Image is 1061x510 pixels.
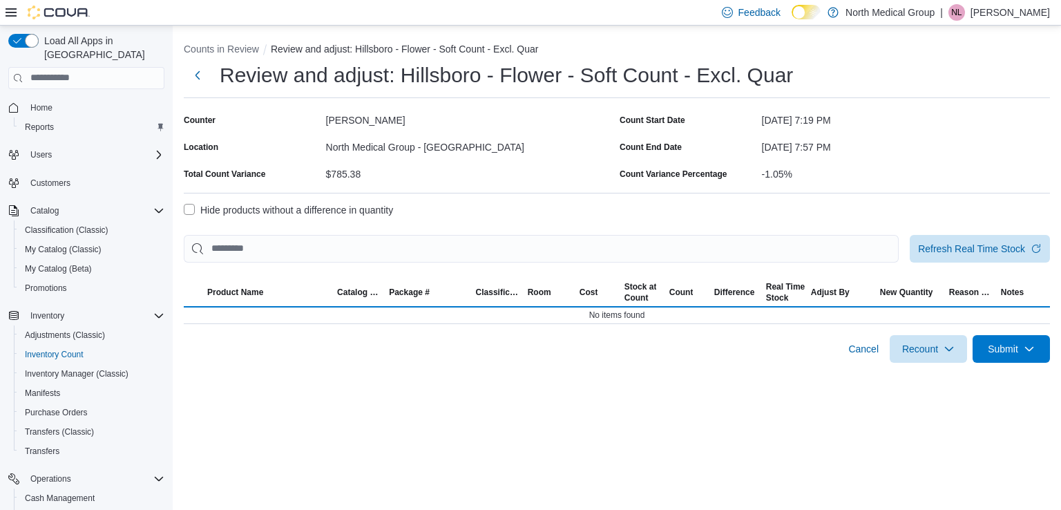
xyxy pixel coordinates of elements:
a: Adjustments (Classic) [19,327,111,343]
button: Refresh Real Time Stock [910,235,1050,263]
div: North Medical Group - [GEOGRAPHIC_DATA] [326,136,614,153]
nav: An example of EuiBreadcrumbs [184,42,1050,59]
span: Inventory [25,308,164,324]
span: Inventory Count [25,349,84,360]
input: Dark Mode [792,5,821,19]
button: Transfers [14,442,170,461]
button: Classification [473,284,525,301]
button: Count [667,284,711,301]
button: My Catalog (Beta) [14,259,170,278]
span: Cancel [848,342,879,356]
div: New Quantity [880,287,933,298]
span: Transfers (Classic) [25,426,94,437]
span: Load All Apps in [GEOGRAPHIC_DATA] [39,34,164,62]
button: Promotions [14,278,170,298]
a: Reports [19,119,59,135]
button: Catalog [25,202,64,219]
a: Inventory Count [19,346,89,363]
button: Inventory [25,308,70,324]
span: Inventory Count [19,346,164,363]
span: Refresh Real Time Stock [918,242,1025,256]
button: Submit [973,335,1050,363]
span: My Catalog (Beta) [25,263,92,274]
button: Home [3,97,170,117]
button: Catalog [3,201,170,220]
button: Manifests [14,384,170,403]
span: Transfers (Classic) [19,424,164,440]
span: Home [30,102,52,113]
button: Cash Management [14,489,170,508]
a: Inventory Manager (Classic) [19,366,134,382]
span: Operations [25,471,164,487]
span: Recount [902,342,938,356]
span: No items found [589,310,645,321]
button: My Catalog (Classic) [14,240,170,259]
div: Count [624,292,657,303]
label: Location [184,142,218,153]
button: Adjustments (Classic) [14,325,170,345]
span: NL [951,4,962,21]
button: Inventory Count [14,345,170,364]
button: Transfers (Classic) [14,422,170,442]
span: Cash Management [25,493,95,504]
span: Purchase Orders [19,404,164,421]
span: Notes [1001,287,1024,298]
span: Inventory [30,310,64,321]
span: Difference [714,287,755,298]
a: My Catalog (Beta) [19,261,97,277]
label: Counter [184,115,216,126]
a: Purchase Orders [19,404,93,421]
span: Customers [25,174,164,191]
span: Stock at Count [624,281,657,303]
a: Classification (Classic) [19,222,114,238]
a: Customers [25,175,76,191]
button: Cost [577,284,622,301]
button: Next [184,62,211,89]
div: [DATE] 7:57 PM [762,136,1050,153]
a: Promotions [19,280,73,296]
button: Operations [25,471,77,487]
button: Difference [711,284,763,301]
span: Real Time Stock [766,281,805,303]
a: Home [25,100,58,116]
span: Reports [25,122,54,133]
span: Product Name [207,287,263,298]
span: Inventory Manager (Classic) [25,368,128,379]
span: Feedback [738,6,781,19]
a: Manifests [19,385,66,402]
a: Transfers (Classic) [19,424,99,440]
span: Promotions [25,283,67,294]
a: Cash Management [19,490,100,507]
label: Count End Date [620,142,682,153]
span: Classification (Classic) [19,222,164,238]
button: Package # [386,284,472,301]
button: Stock atCount [622,278,667,306]
button: Catalog SKU [334,284,386,301]
span: Catalog [25,202,164,219]
button: Inventory [3,306,170,325]
button: Users [3,145,170,164]
span: My Catalog (Classic) [19,241,164,258]
div: [PERSON_NAME] [326,109,614,126]
span: My Catalog (Classic) [25,244,102,255]
span: Adjustments (Classic) [19,327,164,343]
button: Product Name [204,284,334,301]
a: My Catalog (Classic) [19,241,107,258]
h1: Review and adjust: Hillsboro - Flower - Soft Count - Excl. Quar [220,62,793,89]
span: Promotions [19,280,164,296]
span: Customers [30,178,70,189]
span: Purchase Orders [25,407,88,418]
span: Reason Code [949,287,995,298]
span: Users [25,147,164,163]
p: North Medical Group [845,4,935,21]
span: Submit [988,342,1018,356]
span: Transfers [19,443,164,460]
div: Total Count Variance [184,169,265,180]
input: This is a search bar. After typing your query, hit enter to filter the results lower in the page. [184,235,899,263]
label: Hide products without a difference in quantity [184,202,393,218]
button: Reports [14,117,170,137]
span: Cash Management [19,490,164,507]
span: Users [30,149,52,160]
